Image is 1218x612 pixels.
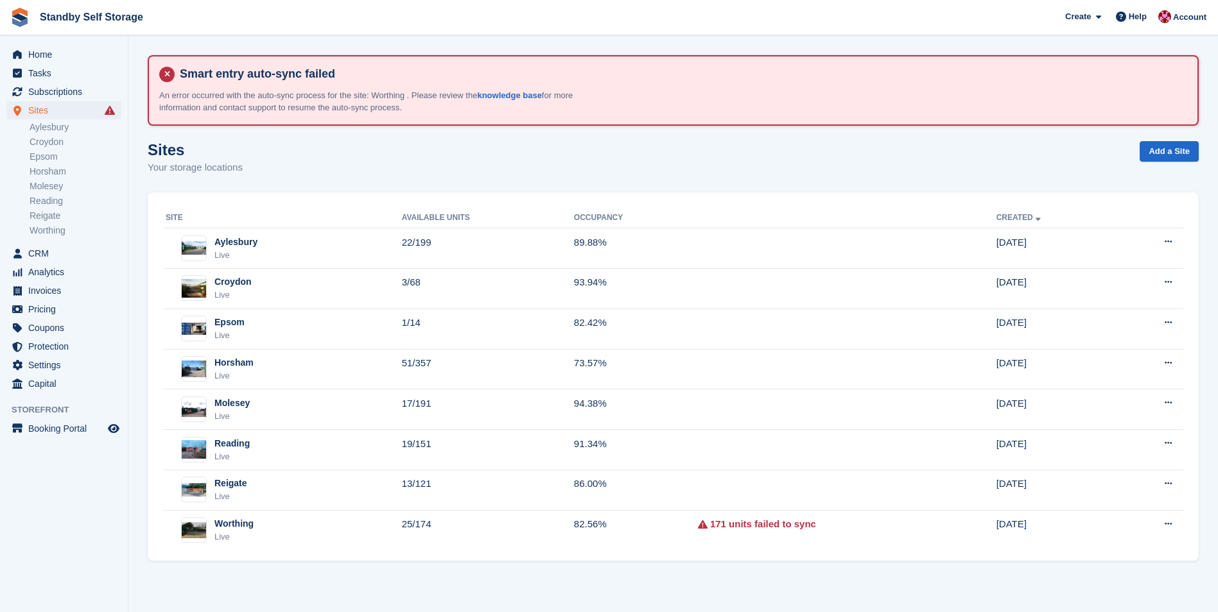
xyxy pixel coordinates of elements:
a: menu [6,337,121,355]
a: menu [6,83,121,101]
a: 171 units failed to sync [710,517,816,532]
td: [DATE] [996,510,1115,550]
span: Create [1065,10,1091,23]
h4: Smart entry auto-sync failed [175,67,1187,81]
a: Reading [30,195,121,207]
div: Live [214,410,250,423]
a: menu [6,319,121,337]
td: 93.94% [574,268,698,309]
span: Account [1173,11,1206,24]
a: Created [996,213,1043,222]
span: Capital [28,375,105,393]
img: stora-icon-8386f47178a22dfd0bd8f6a31ec36ba5ce8667c1dd55bd0f319d3a0aa187defe.svg [10,8,30,27]
img: Image of Epsom site [182,323,206,335]
td: 89.88% [574,228,698,269]
td: 22/199 [402,228,574,269]
th: Site [163,208,402,228]
a: Preview store [106,421,121,436]
td: 19/151 [402,430,574,470]
span: Home [28,46,105,64]
a: Epsom [30,151,121,163]
div: Worthing [214,517,254,531]
td: 25/174 [402,510,574,550]
a: Standby Self Storage [35,6,148,28]
a: Reigate [30,210,121,222]
td: 94.38% [574,389,698,430]
span: Subscriptions [28,83,105,101]
div: Horsham [214,356,254,370]
td: [DATE] [996,268,1115,309]
td: [DATE] [996,470,1115,510]
div: Live [214,450,250,463]
img: Rachel Corrigall [1158,10,1171,23]
td: 17/191 [402,389,574,430]
a: menu [6,46,121,64]
a: menu [6,101,121,119]
td: 82.56% [574,510,698,550]
span: CRM [28,244,105,262]
div: Live [214,329,245,342]
a: Croydon [30,136,121,148]
div: Aylesbury [214,235,257,249]
img: Image of Worthing site [182,522,206,538]
a: menu [6,300,121,318]
td: 13/121 [402,470,574,510]
p: An error occurred with the auto-sync process for the site: Worthing . Please review the for more ... [159,89,609,114]
td: 3/68 [402,268,574,309]
img: Image of Horsham site [182,361,206,377]
a: menu [6,244,121,262]
a: Worthing [30,225,121,237]
i: Smart entry sync failures have occurred [105,105,115,115]
a: Molesey [30,180,121,192]
img: Image of Reading site [182,440,206,459]
div: Croydon [214,275,252,289]
span: Invoices [28,282,105,300]
td: [DATE] [996,389,1115,430]
span: Help [1129,10,1147,23]
span: Sites [28,101,105,119]
div: Live [214,249,257,262]
span: Tasks [28,64,105,82]
td: 51/357 [402,349,574,389]
span: Booking Portal [28,420,105,438]
a: knowledge base [477,90,541,100]
td: 82.42% [574,309,698,349]
a: menu [6,420,121,438]
span: Coupons [28,319,105,337]
div: Molesey [214,396,250,410]
div: Live [214,490,247,503]
div: Live [214,531,254,543]
td: 91.34% [574,430,698,470]
div: Live [214,370,254,382]
span: Settings [28,356,105,374]
div: Epsom [214,316,245,329]
a: menu [6,64,121,82]
td: 86.00% [574,470,698,510]
a: Horsham [30,166,121,178]
div: Live [214,289,252,302]
td: 1/14 [402,309,574,349]
td: [DATE] [996,228,1115,269]
a: Add a Site [1140,141,1199,162]
img: Image of Reigate site [182,483,206,497]
td: 73.57% [574,349,698,389]
a: menu [6,282,121,300]
span: Pricing [28,300,105,318]
img: Image of Croydon site [182,279,206,298]
th: Occupancy [574,208,698,228]
div: Reading [214,437,250,450]
a: menu [6,263,121,281]
a: menu [6,375,121,393]
span: Analytics [28,263,105,281]
td: [DATE] [996,309,1115,349]
td: [DATE] [996,349,1115,389]
a: menu [6,356,121,374]
span: Storefront [12,404,128,416]
a: Aylesbury [30,121,121,133]
th: Available Units [402,208,574,228]
img: Image of Molesey site [182,402,206,418]
div: Reigate [214,477,247,490]
td: [DATE] [996,430,1115,470]
span: Protection [28,337,105,355]
h1: Sites [148,141,243,158]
